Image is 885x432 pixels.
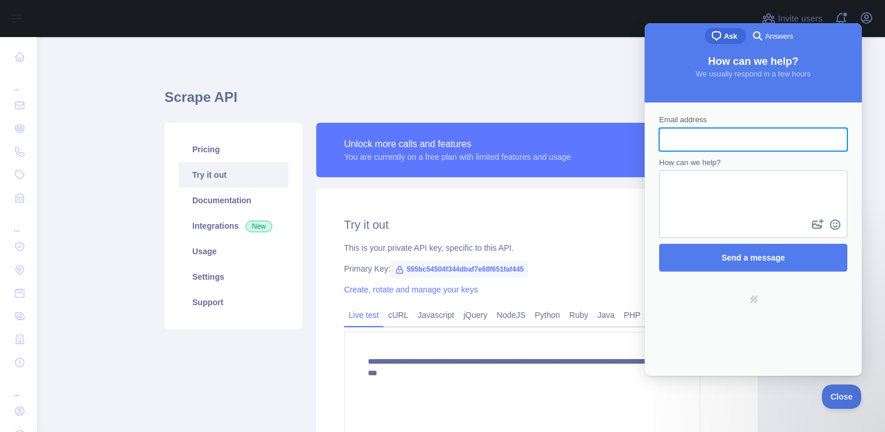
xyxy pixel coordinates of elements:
[778,12,822,25] span: Invite users
[178,239,288,264] a: Usage
[9,211,28,234] div: ...
[619,306,645,324] a: PHP
[492,306,530,324] a: NodeJS
[178,264,288,290] a: Settings
[246,221,272,232] span: New
[530,306,565,324] a: Python
[178,213,288,239] a: Integrations New
[344,306,383,324] a: Live test
[178,290,288,315] a: Support
[178,188,288,213] a: Documentation
[9,375,28,398] div: ...
[383,306,413,324] a: cURL
[413,306,459,324] a: Javascript
[344,263,730,274] div: Primary Key:
[344,242,730,254] div: This is your private API key, specific to this API.
[344,217,730,233] h2: Try it out
[164,88,758,116] h1: Scrape API
[759,9,825,28] button: Invite users
[178,162,288,188] a: Try it out
[822,385,862,409] iframe: Help Scout Beacon - Close
[178,137,288,162] a: Pricing
[565,306,593,324] a: Ruby
[9,69,28,93] div: ...
[344,285,478,294] a: Create, rotate and manage your keys
[390,261,528,278] span: 555bc54504f344dbaf7e68f651faf445
[645,23,862,376] iframe: Help Scout Beacon - Live Chat, Contact Form, and Knowledge Base
[344,137,571,151] div: Unlock more calls and features
[459,306,492,324] a: jQuery
[593,306,620,324] a: Java
[344,151,571,163] div: You are currently on a free plan with limited features and usage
